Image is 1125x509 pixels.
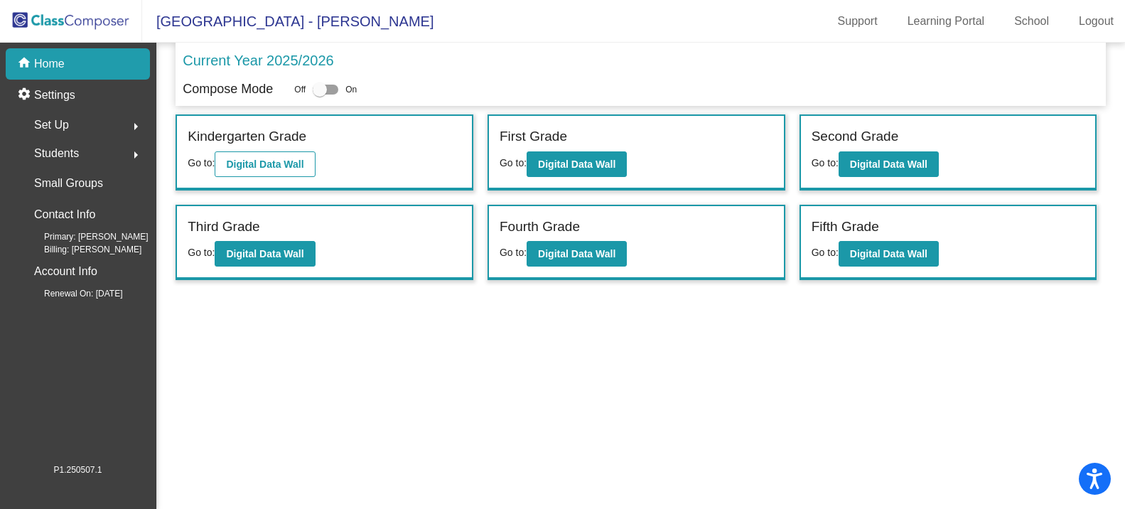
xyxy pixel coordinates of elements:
[896,10,996,33] a: Learning Portal
[500,127,567,147] label: First Grade
[226,159,303,170] b: Digital Data Wall
[827,10,889,33] a: Support
[839,151,939,177] button: Digital Data Wall
[34,87,75,104] p: Settings
[527,151,627,177] button: Digital Data Wall
[839,241,939,267] button: Digital Data Wall
[21,243,141,256] span: Billing: [PERSON_NAME]
[500,247,527,258] span: Go to:
[226,248,303,259] b: Digital Data Wall
[34,173,103,193] p: Small Groups
[21,230,149,243] span: Primary: [PERSON_NAME]
[538,248,615,259] b: Digital Data Wall
[850,159,927,170] b: Digital Data Wall
[812,127,899,147] label: Second Grade
[188,247,215,258] span: Go to:
[127,118,144,135] mat-icon: arrow_right
[500,157,527,168] span: Go to:
[215,241,315,267] button: Digital Data Wall
[127,146,144,164] mat-icon: arrow_right
[1067,10,1125,33] a: Logout
[34,55,65,73] p: Home
[34,205,95,225] p: Contact Info
[183,80,273,99] p: Compose Mode
[294,83,306,96] span: Off
[183,50,333,71] p: Current Year 2025/2026
[812,247,839,258] span: Go to:
[1003,10,1060,33] a: School
[34,262,97,282] p: Account Info
[188,157,215,168] span: Go to:
[21,287,122,300] span: Renewal On: [DATE]
[345,83,357,96] span: On
[17,55,34,73] mat-icon: home
[812,217,879,237] label: Fifth Grade
[215,151,315,177] button: Digital Data Wall
[527,241,627,267] button: Digital Data Wall
[142,10,434,33] span: [GEOGRAPHIC_DATA] - [PERSON_NAME]
[17,87,34,104] mat-icon: settings
[538,159,615,170] b: Digital Data Wall
[850,248,927,259] b: Digital Data Wall
[34,144,79,164] span: Students
[188,217,259,237] label: Third Grade
[812,157,839,168] span: Go to:
[188,127,306,147] label: Kindergarten Grade
[34,115,69,135] span: Set Up
[500,217,580,237] label: Fourth Grade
